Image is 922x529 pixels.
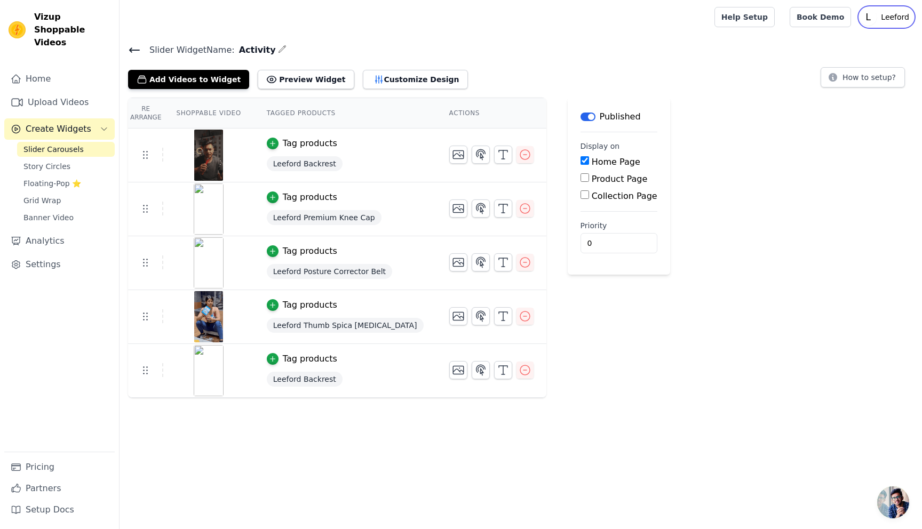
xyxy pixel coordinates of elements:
[4,68,115,90] a: Home
[592,157,640,167] label: Home Page
[581,141,620,151] legend: Display on
[267,264,392,279] span: Leeford Posture Corrector Belt
[592,174,648,184] label: Product Page
[267,210,381,225] span: Leeford Premium Knee Cap
[877,7,913,27] p: Leeford
[267,372,343,387] span: Leeford Backrest
[600,110,641,123] p: Published
[283,299,337,311] div: Tag products
[128,98,163,129] th: Re Arrange
[436,98,546,129] th: Actions
[194,183,224,235] img: vizup-images-0349.png
[4,478,115,499] a: Partners
[714,7,775,27] a: Help Setup
[4,118,115,140] button: Create Widgets
[4,499,115,520] a: Setup Docs
[194,345,224,396] img: vizup-images-6b7f.png
[235,44,276,57] span: Activity
[267,299,337,311] button: Tag products
[194,130,224,181] img: vizup-images-2bee.png
[163,98,253,129] th: Shoppable Video
[17,210,115,225] a: Banner Video
[26,123,91,135] span: Create Widgets
[267,191,337,204] button: Tag products
[17,193,115,208] a: Grid Wrap
[267,137,337,150] button: Tag products
[267,156,343,171] span: Leeford Backrest
[581,220,657,231] label: Priority
[363,70,468,89] button: Customize Design
[283,191,337,204] div: Tag products
[449,199,467,218] button: Change Thumbnail
[9,21,26,38] img: Vizup
[877,486,909,518] div: Open chat
[592,191,657,201] label: Collection Page
[4,230,115,252] a: Analytics
[258,70,354,89] button: Preview Widget
[4,456,115,478] a: Pricing
[821,67,905,87] button: How to setup?
[267,352,337,365] button: Tag products
[283,137,337,150] div: Tag products
[449,307,467,325] button: Change Thumbnail
[449,361,467,379] button: Change Thumbnail
[4,92,115,113] a: Upload Videos
[449,146,467,164] button: Change Thumbnail
[23,178,81,189] span: Floating-Pop ⭐
[128,70,249,89] button: Add Videos to Widget
[267,245,337,258] button: Tag products
[254,98,436,129] th: Tagged Products
[194,291,224,342] img: vizup-images-06de.png
[23,212,74,223] span: Banner Video
[267,318,424,333] span: Leeford Thumb Spica [MEDICAL_DATA]
[866,12,871,22] text: L
[278,43,287,57] div: Edit Name
[23,195,61,206] span: Grid Wrap
[17,142,115,157] a: Slider Carousels
[23,161,70,172] span: Story Circles
[17,159,115,174] a: Story Circles
[34,11,110,49] span: Vizup Shoppable Videos
[17,176,115,191] a: Floating-Pop ⭐
[449,253,467,271] button: Change Thumbnail
[283,352,337,365] div: Tag products
[141,44,235,57] span: Slider Widget Name:
[4,254,115,275] a: Settings
[194,237,224,288] img: vizup-images-e563.png
[283,245,337,258] div: Tag products
[790,7,851,27] a: Book Demo
[860,7,913,27] button: L Leeford
[23,144,84,155] span: Slider Carousels
[821,75,905,85] a: How to setup?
